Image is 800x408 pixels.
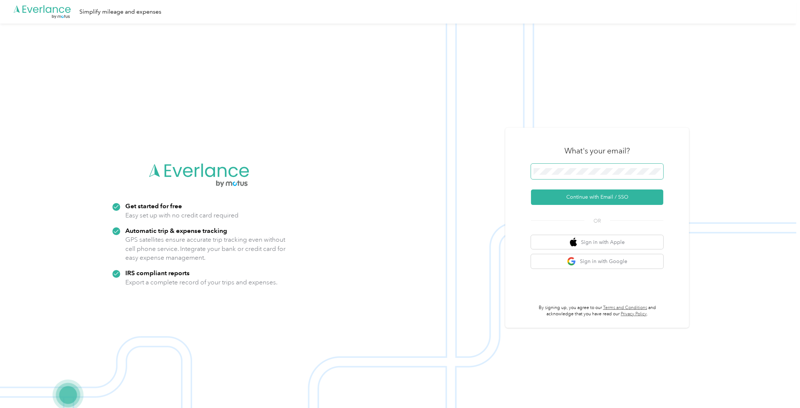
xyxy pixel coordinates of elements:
div: Simplify mileage and expenses [79,7,161,17]
h3: What's your email? [564,146,630,156]
p: Easy set up with no credit card required [125,211,238,220]
img: apple logo [570,238,577,247]
strong: Automatic trip & expense tracking [125,227,227,234]
p: GPS satellites ensure accurate trip tracking even without cell phone service. Integrate your bank... [125,235,286,262]
p: Export a complete record of your trips and expenses. [125,278,277,287]
button: Continue with Email / SSO [531,189,663,205]
a: Terms and Conditions [603,305,647,311]
strong: IRS compliant reports [125,269,190,277]
p: By signing up, you agree to our and acknowledge that you have read our . [531,305,663,317]
span: OR [584,217,610,225]
button: apple logoSign in with Apple [531,235,663,249]
strong: Get started for free [125,202,182,210]
a: Privacy Policy [621,311,647,317]
button: google logoSign in with Google [531,254,663,269]
img: google logo [567,257,576,266]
